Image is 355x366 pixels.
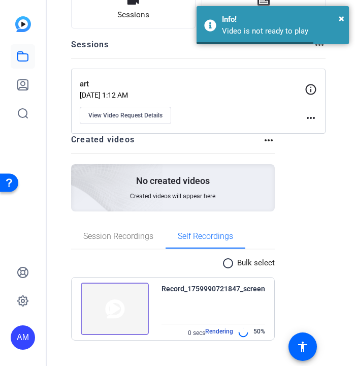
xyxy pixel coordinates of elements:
span: 0 secs [188,329,205,337]
p: No created videos [136,175,210,187]
div: Info! [222,14,341,25]
mat-icon: more_horiz [305,112,317,124]
p: [DATE] 1:12 AM [80,91,305,99]
span: Rendering [205,327,233,338]
div: AM [11,325,35,350]
span: Self Recordings [178,232,233,240]
mat-icon: radio_button_unchecked [222,257,237,269]
img: Video thumbnail [81,283,149,335]
span: Created videos will appear here [130,192,215,200]
mat-icon: more_horiz [313,39,326,51]
p: art [80,78,219,90]
mat-icon: more_horiz [263,134,275,146]
mat-icon: accessibility [297,341,309,353]
div: Video is not ready to play [222,25,341,37]
span: Sessions [117,9,149,21]
span: Session Recordings [83,232,153,240]
h2: Created videos [71,134,263,154]
div: Record_1759990721847_screen [162,283,265,295]
button: Close [339,11,344,26]
button: View Video Request Details [80,107,171,124]
span: 50% [253,327,265,338]
p: Bulk select [237,257,275,269]
img: blue-gradient.svg [15,16,31,32]
h2: Sessions [71,39,109,58]
span: × [339,12,344,24]
span: View Video Request Details [88,111,163,119]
